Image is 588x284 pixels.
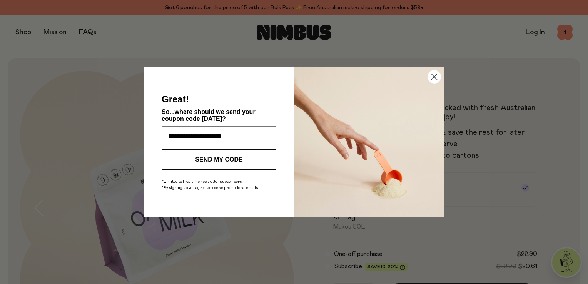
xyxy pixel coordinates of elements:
[162,126,276,145] input: Enter your email address
[428,70,441,84] button: Close dialog
[162,94,189,104] span: Great!
[162,149,276,170] button: SEND MY CODE
[294,67,444,217] img: c0d45117-8e62-4a02-9742-374a5db49d45.jpeg
[162,186,258,190] span: *By signing up you agree to receive promotional emails
[162,180,242,184] span: *Limited to first-time newsletter subscribers
[162,109,256,122] span: So...where should we send your coupon code [DATE]?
